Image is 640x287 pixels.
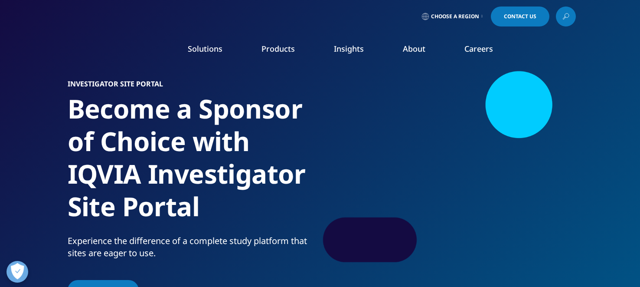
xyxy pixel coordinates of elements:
a: About [403,43,425,54]
a: Contact Us [491,7,549,26]
nav: Primary [137,30,576,71]
button: Abrir preferências [7,261,28,283]
a: Insights [334,43,364,54]
h6: Investigator Site Portal [68,80,317,92]
img: 2068_specialist-doctors-discussing-case.png [341,80,573,254]
p: Experience the difference of a complete study platform that sites are eager to use. [68,235,317,264]
a: Solutions [188,43,222,54]
a: Careers [464,43,493,54]
a: Products [261,43,295,54]
h1: Become a Sponsor of Choice with IQVIA Investigator Site Portal [68,92,317,235]
span: Choose a Region [431,13,479,20]
span: Contact Us [504,14,536,19]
